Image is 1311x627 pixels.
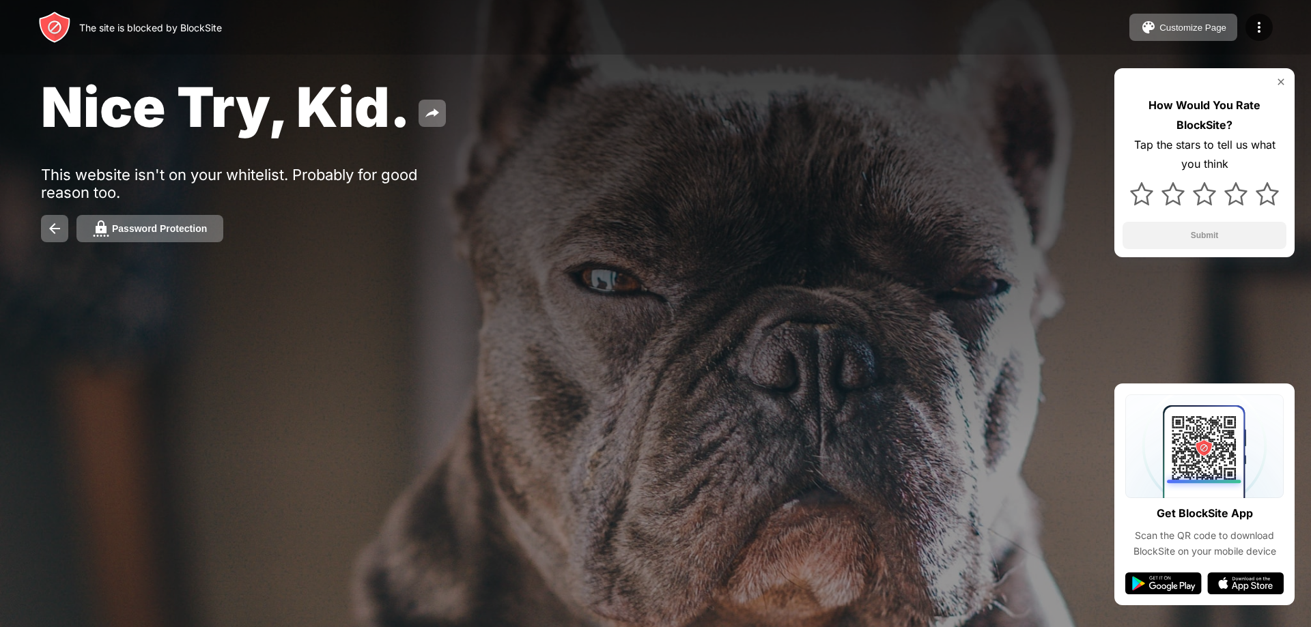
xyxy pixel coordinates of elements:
[1157,504,1253,523] div: Get BlockSite App
[1130,182,1153,205] img: star.svg
[1224,182,1247,205] img: star.svg
[41,166,463,201] div: This website isn't on your whitelist. Probably for good reason too.
[1159,23,1226,33] div: Customize Page
[1161,182,1185,205] img: star.svg
[38,11,71,44] img: header-logo.svg
[76,215,223,242] button: Password Protection
[1251,19,1267,35] img: menu-icon.svg
[1125,528,1284,559] div: Scan the QR code to download BlockSite on your mobile device
[1125,572,1202,594] img: google-play.svg
[79,22,222,33] div: The site is blocked by BlockSite
[1275,76,1286,87] img: rate-us-close.svg
[1193,182,1216,205] img: star.svg
[1123,135,1286,175] div: Tap the stars to tell us what you think
[1123,222,1286,249] button: Submit
[93,220,109,237] img: password.svg
[41,74,410,140] span: Nice Try, Kid.
[1256,182,1279,205] img: star.svg
[1140,19,1157,35] img: pallet.svg
[1123,96,1286,135] div: How Would You Rate BlockSite?
[46,220,63,237] img: back.svg
[1207,572,1284,594] img: app-store.svg
[1129,14,1237,41] button: Customize Page
[112,223,207,234] div: Password Protection
[424,105,440,121] img: share.svg
[1125,394,1284,498] img: qrcode.svg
